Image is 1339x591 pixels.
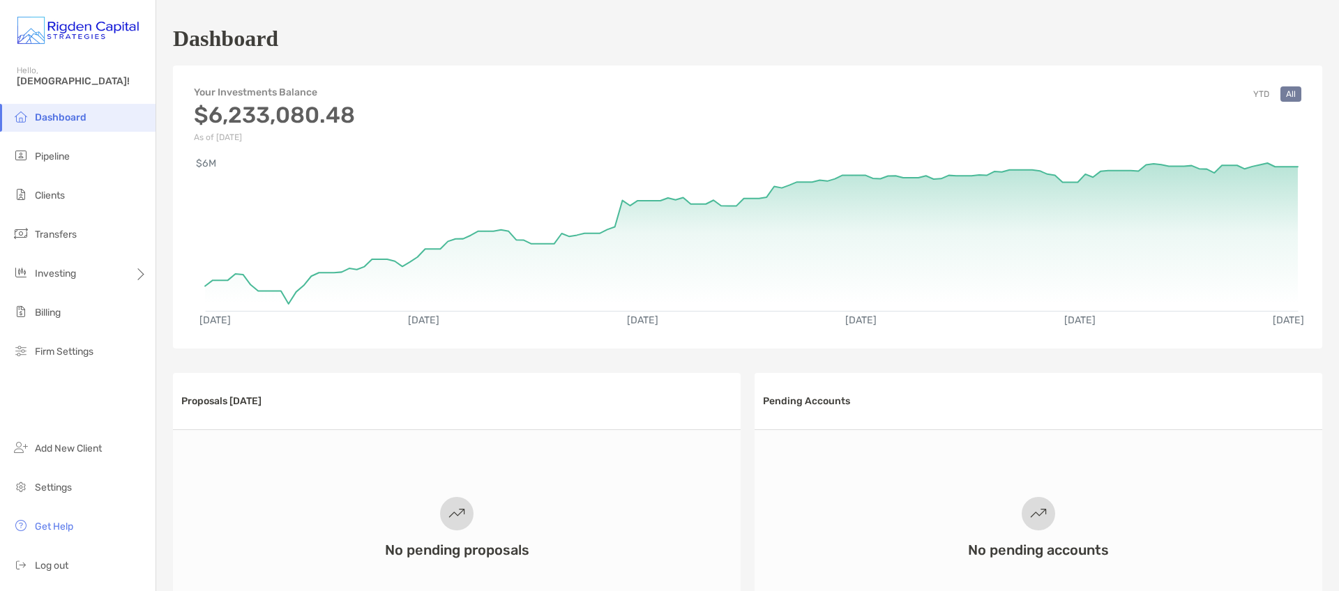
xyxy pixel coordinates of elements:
[13,342,29,359] img: firm-settings icon
[13,264,29,281] img: investing icon
[1064,314,1096,326] text: [DATE]
[35,482,72,493] span: Settings
[13,147,29,164] img: pipeline icon
[35,307,61,318] span: Billing
[194,86,355,98] h4: Your Investments Balance
[385,542,529,558] h3: No pending proposals
[968,542,1109,558] h3: No pending accounts
[196,158,216,169] text: $6M
[1280,86,1301,102] button: All
[181,395,262,407] h3: Proposals [DATE]
[845,314,877,326] text: [DATE]
[194,102,355,128] h3: $6,233,080.48
[35,443,102,454] span: Add New Client
[35,346,93,358] span: Firm Settings
[35,268,76,279] span: Investing
[35,560,68,571] span: Log out
[35,229,77,240] span: Transfers
[173,26,278,52] h1: Dashboard
[1273,314,1304,326] text: [DATE]
[194,132,355,142] p: As of [DATE]
[13,439,29,456] img: add_new_client icon
[13,303,29,320] img: billing icon
[1248,86,1275,102] button: YTD
[408,314,439,326] text: [DATE]
[13,517,29,534] img: get-help icon
[13,556,29,573] img: logout icon
[35,521,73,532] span: Get Help
[199,314,231,326] text: [DATE]
[17,6,139,56] img: Zoe Logo
[13,478,29,495] img: settings icon
[35,190,65,201] span: Clients
[763,395,850,407] h3: Pending Accounts
[35,112,86,123] span: Dashboard
[627,314,658,326] text: [DATE]
[13,186,29,203] img: clients icon
[13,225,29,242] img: transfers icon
[13,108,29,125] img: dashboard icon
[35,151,70,162] span: Pipeline
[17,75,147,87] span: [DEMOGRAPHIC_DATA]!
